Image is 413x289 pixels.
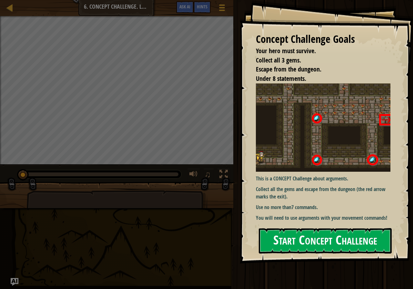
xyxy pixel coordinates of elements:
button: Start Concept Challenge [259,228,392,254]
li: Escape from the dungeon. [248,65,389,74]
p: Use no more than . [256,204,395,211]
button: Show game menu [214,1,230,16]
li: Collect all 3 gems. [248,56,389,65]
button: Ask AI [11,278,18,286]
img: Asses2 [256,83,395,172]
div: Concept Challenge Goals [256,32,390,47]
span: Under 8 statements. [256,74,306,83]
span: Escape from the dungeon. [256,65,321,73]
p: This is a CONCEPT Challenge about arguments. [256,175,395,182]
span: Your hero must survive. [256,46,316,55]
button: Ask AI [176,1,194,13]
span: Collect all 3 gems. [256,56,301,64]
strong: 7 commands [291,204,317,211]
li: Your hero must survive. [248,46,389,56]
button: Adjust volume [187,169,200,182]
button: Toggle fullscreen [217,169,230,182]
li: Under 8 statements. [248,74,389,83]
button: ♫ [203,169,214,182]
span: ♫ [205,169,211,179]
span: Ask AI [179,4,190,10]
p: Collect all the gems and escape from the dungeon (the red arrow marks the exit). [256,186,395,200]
span: Hints [197,4,207,10]
p: You will need to use arguments with your movement commands! [256,214,395,222]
